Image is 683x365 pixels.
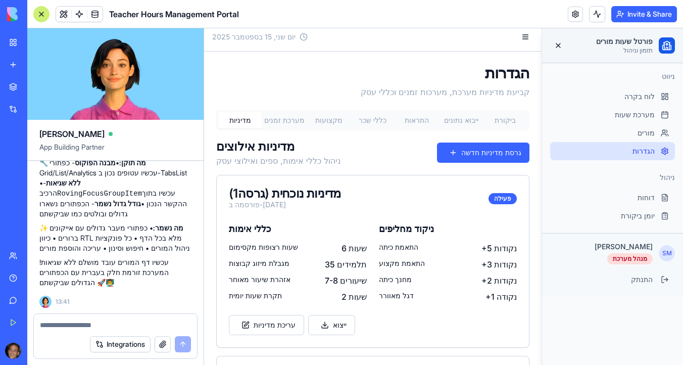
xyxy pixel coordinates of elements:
[39,142,191,160] span: App Building Partner
[5,343,21,359] img: ACg8ocKwlY-G7EnJG7p3bnYwdp_RyFFHyn9MlwQjYsG_56ZlydI1TXjL_Q=s96-c
[12,35,325,54] h1: הגדרות
[12,126,136,139] p: ניהול כללי אימות, ספים ואילוצי עסק
[39,296,52,308] img: Ella_00000_wcx2te.png
[611,6,677,22] button: Invite & Share
[346,144,471,154] h3: ניהול
[346,96,471,114] a: מורים
[104,287,151,307] button: ייצוא
[175,214,214,226] span: התאמת כיתה
[75,158,116,167] strong: מבנה הפוקוס
[14,84,58,100] button: מדיניות
[175,262,210,275] span: דגל מאוורר
[277,214,313,226] span: +5 נקודות
[56,298,70,306] span: 13:41
[346,59,471,77] a: לוח בקרה
[90,336,151,352] button: Integrations
[433,164,451,174] span: דוחות
[346,213,449,223] p: [PERSON_NAME]
[175,194,313,208] h3: ניקוד מחליפים
[235,84,279,100] button: ייבוא נתונים
[346,77,471,96] a: מערכת שעות
[455,217,471,233] span: SM
[121,246,163,258] span: שיעורים 7-8
[433,100,451,110] span: מורים
[25,230,85,242] span: מגבלת מיזוג קבוצות
[25,262,78,275] span: תקרת שעות יומית
[12,110,136,126] h2: מדיניות אילוצים
[346,160,471,178] a: דוחות
[25,287,100,307] button: עריכת מדיניות
[175,246,208,258] span: מחנך כיתה
[392,18,449,26] p: תזמון וניהול
[94,199,141,208] strong: גודל גדול נשמר
[39,158,191,219] p: • - כפתורי Grid/List/Analytics עכשיו עטופים נכון ב-TabsList • - הרכיב עכשיו בתוך ההקשר הנכון • - ...
[57,190,142,198] code: RovingFocusGroupItem
[281,262,313,275] span: +1 נקודה
[7,7,70,21] img: logo
[103,84,147,100] button: מקצועות
[175,230,221,242] span: התאמת מקצוע
[8,4,104,14] div: יום שני, 15 בספטמבר 2025
[346,43,471,53] h3: ניווט
[346,242,471,260] button: התנתק
[233,114,325,134] button: גרסת מדיניות חדשה
[109,8,239,20] span: Teacher Hours Management Portal
[346,178,471,197] a: יומן ביקורת
[411,81,451,92] span: מערכת שעות
[420,63,451,73] span: לוח בקרה
[25,171,137,181] div: פורסמה ב- [DATE]
[39,128,105,140] span: [PERSON_NAME]
[392,8,449,18] h1: פורטל שעות מורים
[417,182,451,193] span: יומן ביקורת
[58,84,102,100] button: מערכת זמנים
[39,223,183,232] strong: ✨ מה נשמר:
[346,114,471,132] a: הגדרות
[25,246,86,258] span: אזהרת שיעור מאוחר
[25,194,163,208] h3: כללי אימות
[46,178,81,187] strong: ללא שגיאות
[147,84,190,100] button: כללי שכר
[121,230,163,242] span: 35 תלמידים
[39,223,191,253] p: • כפתורי מעבר גדולים עם אייקונים ברורים • כיוון RTL מלא בכל הדף • כל פונקציות ניהול המורים • חיפו...
[277,230,313,242] span: +3 נקודות
[403,225,449,236] div: מנהל מערכת
[428,118,451,128] span: הגדרות
[191,84,235,100] button: התראות
[284,165,313,176] div: פעילה
[277,246,313,258] span: +2 נקודות
[39,257,191,288] p: עכשיו דף המורים עובד מושלם ללא שגיאות! המערכת זורמת חלק בעברית עם הכפתורים הגדולים שביקשתם 🚀👨‍🏫
[279,84,323,100] button: ביקורת
[25,159,137,171] div: מדיניות נוכחית (גרסה 1 )
[12,58,325,70] p: קביעת מדיניות מערכת, מערכות זמנים וכללי עסק
[39,158,146,167] strong: 🔧 מה תוקן:
[137,214,163,226] span: 6 שעות
[137,262,163,275] span: 2 שעות
[25,214,94,226] span: שעות רצופות מקסימום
